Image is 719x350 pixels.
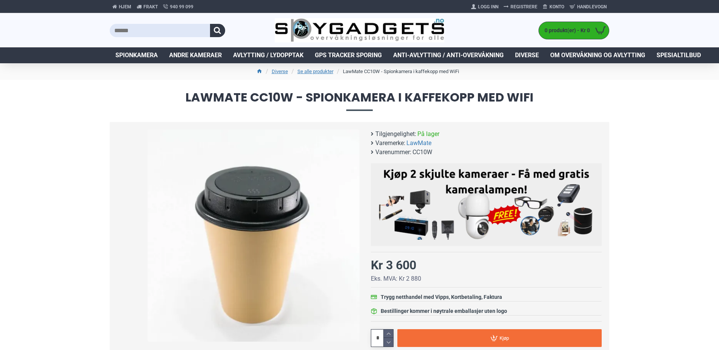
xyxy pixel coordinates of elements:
span: Registrere [510,3,537,10]
a: Se alle produkter [297,68,333,75]
span: Spesialtilbud [657,51,701,60]
img: SpyGadgets.no [275,18,445,43]
a: Konto [540,1,567,13]
span: Spionkamera [115,51,158,60]
span: Anti-avlytting / Anti-overvåkning [393,51,504,60]
a: Registrere [501,1,540,13]
b: Varemerke: [375,139,405,148]
span: 940 99 099 [170,3,193,10]
span: Handlevogn [577,3,607,10]
b: Varenummer: [375,148,411,157]
a: Logg Inn [468,1,501,13]
b: Tilgjengelighet: [375,130,416,139]
a: Andre kameraer [163,47,227,63]
a: Diverse [509,47,545,63]
span: Kjøp [500,336,509,341]
span: Om overvåkning og avlytting [550,51,645,60]
span: Logg Inn [478,3,498,10]
span: På lager [417,130,439,139]
a: Avlytting / Lydopptak [227,47,309,63]
span: Diverse [515,51,539,60]
div: Trygg netthandel med Vipps, Kortbetaling, Faktura [381,293,502,301]
span: Hjem [119,3,131,10]
span: CC10W [412,148,432,157]
a: LawMate [406,139,431,148]
span: Andre kameraer [169,51,222,60]
span: Konto [549,3,564,10]
span: Frakt [143,3,158,10]
a: 0 produkt(er) - Kr 0 [539,22,609,39]
a: Spesialtilbud [651,47,707,63]
a: GPS Tracker Sporing [309,47,388,63]
img: LawMate CC10W - Spionkamera i kaffekopp med WiFi - SpyGadgets.no [148,130,359,342]
div: Bestillinger kommer i nøytrale emballasjer uten logo [381,307,507,315]
div: Kr 3 600 [371,256,416,274]
a: Diverse [272,68,288,75]
img: Kjøp 2 skjulte kameraer – Få med gratis kameralampe! [377,167,596,240]
a: Handlevogn [567,1,609,13]
a: Spionkamera [110,47,163,63]
a: Om overvåkning og avlytting [545,47,651,63]
span: Avlytting / Lydopptak [233,51,303,60]
span: LawMate CC10W - Spionkamera i kaffekopp med WiFi [110,91,609,111]
span: 0 produkt(er) - Kr 0 [539,27,592,34]
a: Anti-avlytting / Anti-overvåkning [388,47,509,63]
span: GPS Tracker Sporing [315,51,382,60]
